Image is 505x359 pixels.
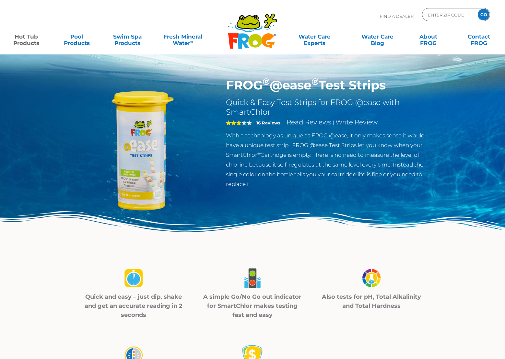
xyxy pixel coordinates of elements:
[311,76,319,87] sup: ®
[380,8,414,24] p: Find A Dealer
[226,98,438,117] h2: Quick & Easy Test Strips for FROG @ease with SmartChlor
[287,118,331,126] a: Read Reviews
[190,39,193,44] sup: ∞
[108,30,147,43] a: Swim SpaProducts
[358,30,397,43] a: Water CareBlog
[256,120,280,125] strong: 16 Reviews
[57,30,96,43] a: PoolProducts
[226,131,438,189] p: With a technology as unique as FROG @ease, it only makes sense it would have a unique test strip....
[333,120,334,126] span: |
[408,30,448,43] a: AboutFROG
[122,267,145,290] img: FROG @ease test strips-01
[226,78,438,93] h1: FROG @ease Test Strips
[257,151,261,156] sup: ®
[320,292,423,310] p: Also tests for pH, Total Alkalinity and Total Hardness
[82,292,185,319] p: Quick and easy – just dip, shake and get an accurate reading in 2 seconds
[263,76,270,87] sup: ®
[335,118,378,126] a: Write Review
[427,10,471,19] input: Zip Code Form
[201,292,304,319] p: A simple Go/No Go out indicator for SmartChlor makes testing fast and easy
[68,78,216,226] img: FROG-@ease-TS-Bottle.png
[283,30,346,43] a: Water CareExperts
[226,120,241,125] span: 3
[158,30,207,43] a: Fresh MineralWater∞
[6,30,46,43] a: Hot TubProducts
[360,267,383,290] img: FROG @ease test strips-03
[459,30,498,43] a: ContactFROG
[478,9,489,20] input: GO
[241,267,264,290] img: FROG @ease test strips-02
